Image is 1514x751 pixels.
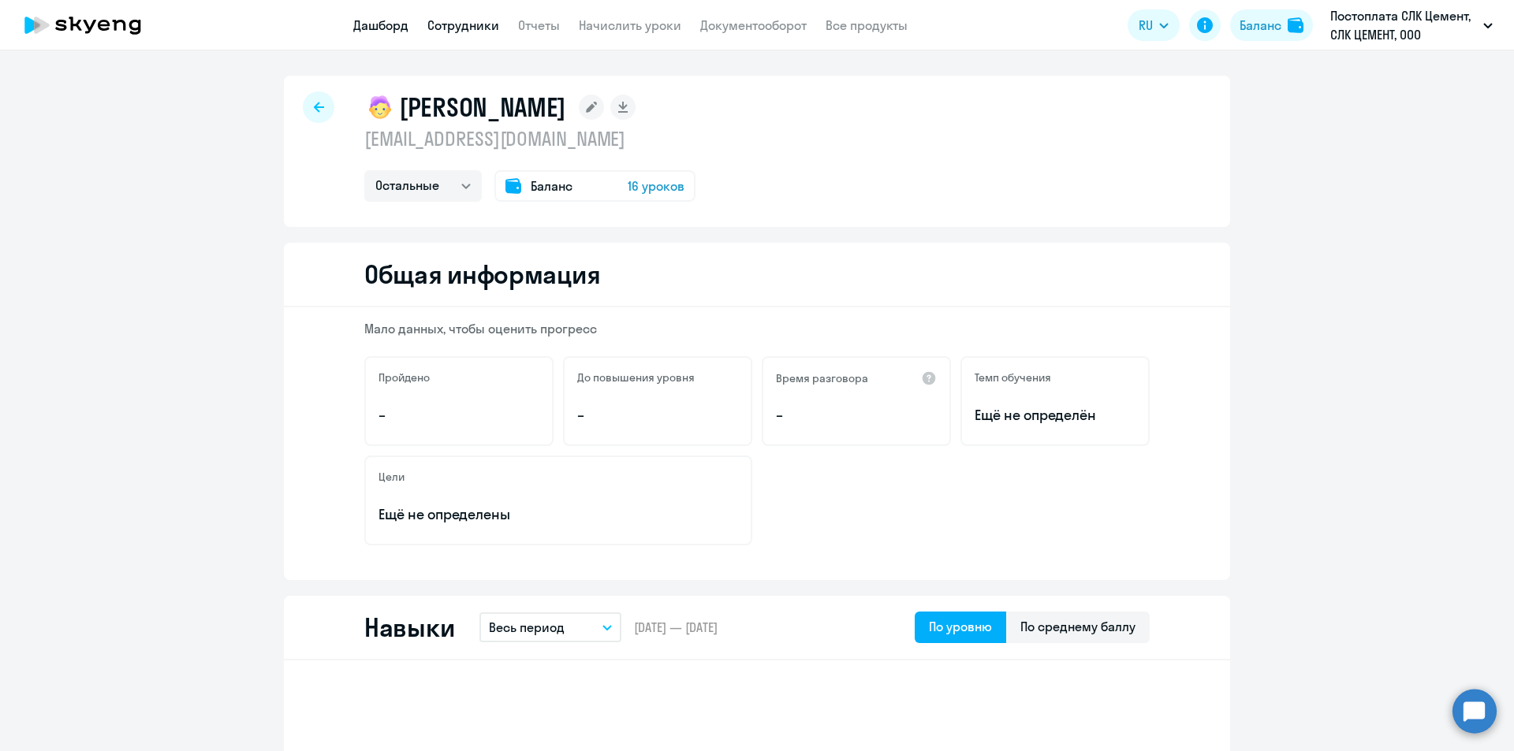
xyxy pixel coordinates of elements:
[1128,9,1180,41] button: RU
[1139,16,1153,35] span: RU
[518,17,560,33] a: Отчеты
[1230,9,1313,41] button: Балансbalance
[577,370,695,385] h5: До повышения уровня
[577,405,738,426] p: –
[378,504,738,525] p: Ещё не определены
[1330,6,1477,44] p: Постоплата СЛК Цемент, СЛК ЦЕМЕНТ, ООО
[975,405,1135,426] span: Ещё не определён
[975,370,1051,385] h5: Темп обучения
[1288,17,1303,33] img: balance
[364,612,454,643] h2: Навыки
[353,17,408,33] a: Дашборд
[364,91,396,123] img: child
[579,17,681,33] a: Начислить уроки
[479,612,621,642] button: Весь период
[1240,16,1281,35] div: Баланс
[489,618,565,637] p: Весь период
[364,320,1150,337] p: Мало данных, чтобы оценить прогресс
[634,619,718,636] span: [DATE] — [DATE]
[1020,617,1135,636] div: По среднему баллу
[776,371,868,385] h5: Время разговора
[364,258,600,290] h2: Общая информация
[378,370,430,385] h5: Пройдено
[427,17,499,33] a: Сотрудники
[776,405,937,426] p: –
[826,17,908,33] a: Все продукты
[364,126,695,151] p: [EMAIL_ADDRESS][DOMAIN_NAME]
[399,91,566,123] h1: [PERSON_NAME]
[628,177,684,195] span: 16 уроков
[378,470,405,484] h5: Цели
[1322,6,1501,44] button: Постоплата СЛК Цемент, СЛК ЦЕМЕНТ, ООО
[700,17,807,33] a: Документооборот
[531,177,572,195] span: Баланс
[929,617,992,636] div: По уровню
[378,405,539,426] p: –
